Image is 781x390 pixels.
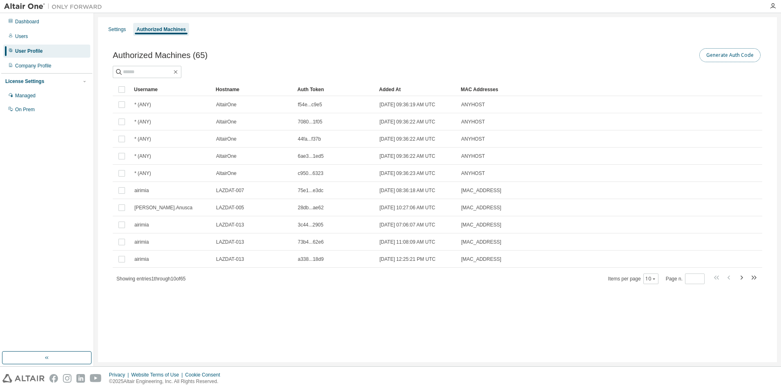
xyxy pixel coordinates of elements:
[109,378,225,385] p: © 2025 Altair Engineering, Inc. All Rights Reserved.
[90,374,102,383] img: youtube.svg
[461,187,501,194] span: [MAC_ADDRESS]
[15,18,39,25] div: Dashboard
[5,78,44,85] div: License Settings
[76,374,85,383] img: linkedin.svg
[645,276,656,282] button: 10
[379,256,435,262] span: [DATE] 12:25:21 PM UTC
[298,239,324,245] span: 73b4...62e6
[298,222,324,228] span: 3c44...2905
[608,273,658,284] span: Items per page
[134,119,151,125] span: * (ANY)
[298,187,324,194] span: 75e1...e3dc
[185,372,225,378] div: Cookie Consent
[63,374,71,383] img: instagram.svg
[298,119,322,125] span: 7080...1f05
[379,187,435,194] span: [DATE] 08:36:18 AM UTC
[15,33,28,40] div: Users
[298,170,324,177] span: c950...6323
[2,374,45,383] img: altair_logo.svg
[379,136,435,142] span: [DATE] 09:36:22 AM UTC
[216,170,237,177] span: AltairOne
[4,2,106,11] img: Altair One
[297,83,373,96] div: Auth Token
[134,204,192,211] span: [PERSON_NAME].Anusca
[216,222,244,228] span: LAZDAT-013
[116,276,186,282] span: Showing entries 1 through 10 of 65
[15,106,35,113] div: On Prem
[134,170,151,177] span: * (ANY)
[108,26,126,33] div: Settings
[461,136,485,142] span: ANYHOST
[134,222,149,228] span: airimia
[216,101,237,108] span: AltairOne
[461,101,485,108] span: ANYHOST
[461,222,501,228] span: [MAC_ADDRESS]
[134,101,151,108] span: * (ANY)
[298,136,321,142] span: 44fa...f37b
[379,119,435,125] span: [DATE] 09:36:22 AM UTC
[298,256,324,262] span: a338...18d9
[379,170,435,177] span: [DATE] 09:36:23 AM UTC
[461,83,676,96] div: MAC Addresses
[461,204,501,211] span: [MAC_ADDRESS]
[131,372,185,378] div: Website Terms of Use
[136,26,186,33] div: Authorized Machines
[379,222,435,228] span: [DATE] 07:06:07 AM UTC
[15,63,51,69] div: Company Profile
[216,204,244,211] span: LAZDAT-005
[216,153,237,159] span: AltairOne
[461,256,501,262] span: [MAC_ADDRESS]
[461,170,485,177] span: ANYHOST
[134,136,151,142] span: * (ANY)
[379,153,435,159] span: [DATE] 09:36:22 AM UTC
[461,239,501,245] span: [MAC_ADDRESS]
[134,153,151,159] span: * (ANY)
[298,101,322,108] span: f54e...c9e5
[134,256,149,262] span: airimia
[461,119,485,125] span: ANYHOST
[216,187,244,194] span: LAZDAT-007
[379,204,435,211] span: [DATE] 10:27:06 AM UTC
[379,83,454,96] div: Added At
[216,239,244,245] span: LAZDAT-013
[134,187,149,194] span: airimia
[298,204,324,211] span: 28db...ae62
[216,119,237,125] span: AltairOne
[461,153,485,159] span: ANYHOST
[379,101,435,108] span: [DATE] 09:36:19 AM UTC
[49,374,58,383] img: facebook.svg
[216,256,244,262] span: LAZDAT-013
[699,48,761,62] button: Generate Auth Code
[298,153,324,159] span: 6ae3...1ed5
[216,136,237,142] span: AltairOne
[109,372,131,378] div: Privacy
[134,83,209,96] div: Username
[666,273,705,284] span: Page n.
[379,239,435,245] span: [DATE] 11:08:09 AM UTC
[113,51,208,60] span: Authorized Machines (65)
[134,239,149,245] span: airimia
[15,92,36,99] div: Managed
[15,48,42,54] div: User Profile
[216,83,291,96] div: Hostname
